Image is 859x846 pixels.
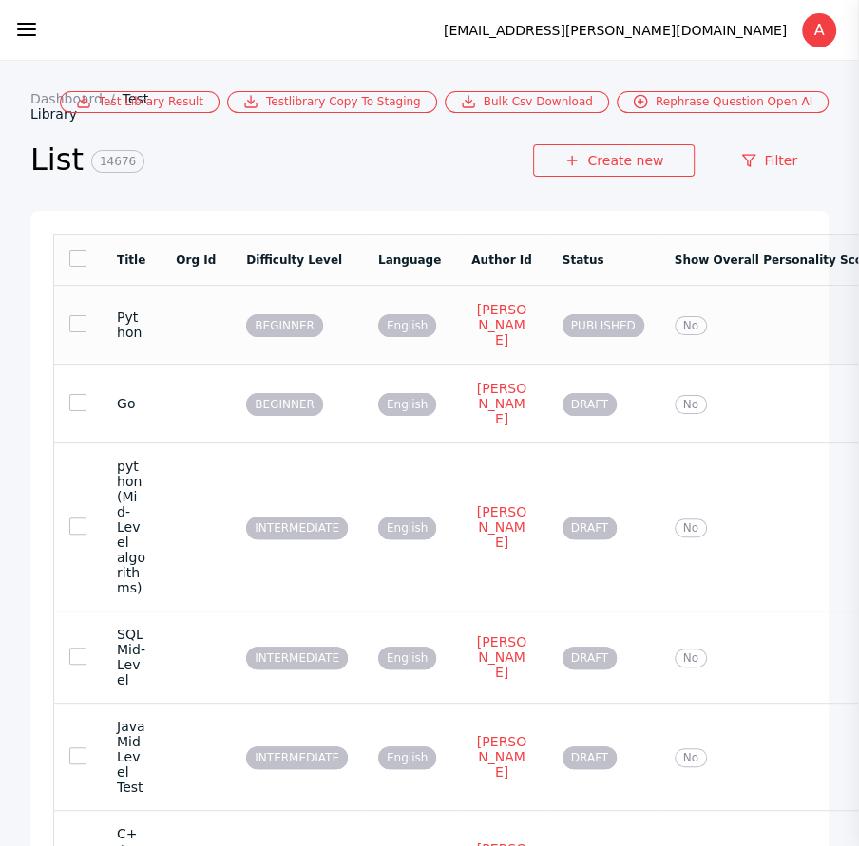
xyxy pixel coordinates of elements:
[378,314,436,337] span: English
[117,396,145,411] section: Go
[563,393,617,416] span: DRAFT
[563,314,644,337] span: PUBLISHED
[444,19,787,42] div: [EMAIL_ADDRESS][PERSON_NAME][DOMAIN_NAME]
[378,517,436,539] span: English
[563,647,617,669] span: DRAFT
[533,144,695,177] a: Create new
[802,13,836,47] div: A
[30,91,123,106] a: Dashboard
[471,380,532,427] a: [PERSON_NAME]
[563,746,617,769] span: DRAFT
[471,254,532,267] a: Author Id
[246,314,323,337] span: BEGINNER
[117,459,145,595] section: python (Mid-Level algorithms)
[675,395,707,414] span: No
[378,393,436,416] span: English
[471,633,532,681] a: [PERSON_NAME]
[117,310,145,340] section: Python
[710,144,829,177] a: Filter
[445,91,609,113] a: Bulk Csv Download
[617,91,829,113] a: Rephrase Question Open AI
[246,647,348,669] span: INTERMEDIATE
[246,517,348,539] span: INTERMEDIATE
[563,254,604,267] a: Status
[30,91,148,122] a: Test Library
[117,627,145,687] section: SQL Mid-Level
[246,254,342,267] a: Difficulty Level
[60,91,220,113] a: Test Library Result
[675,316,707,335] span: No
[471,503,532,551] a: [PERSON_NAME]
[378,746,436,769] span: English
[117,254,145,267] a: Title
[378,254,441,267] a: Language
[471,733,532,780] a: [PERSON_NAME]
[246,393,323,416] span: BEGINNER
[675,649,707,667] span: No
[378,647,436,669] span: English
[246,746,348,769] span: INTERMEDIATE
[91,150,144,173] span: 14676
[176,254,216,267] a: Org Id
[471,301,532,348] a: [PERSON_NAME]
[675,518,707,537] span: No
[30,141,533,180] h2: List
[675,748,707,767] span: No
[563,517,617,539] span: DRAFT
[227,91,437,113] a: Testlibrary Copy To Staging
[117,719,145,795] section: Java Mid Level Test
